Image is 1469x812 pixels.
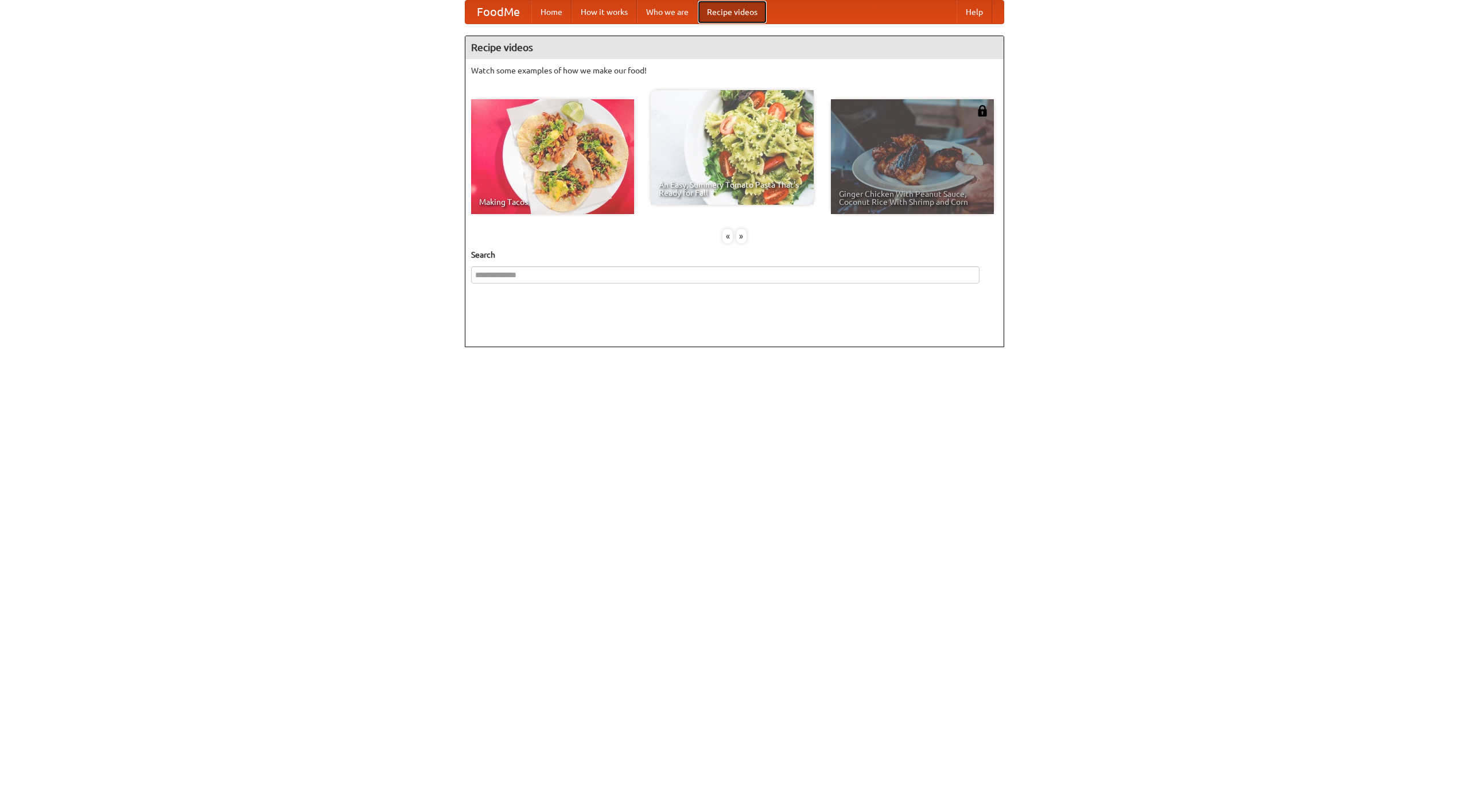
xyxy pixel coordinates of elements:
a: Who we are [637,1,698,24]
a: Making Tacos [471,99,634,214]
div: » [736,229,747,243]
p: Watch some examples of how we make our food! [471,65,998,76]
h4: Recipe videos [465,36,1004,59]
h5: Search [471,249,998,261]
a: Home [531,1,572,24]
a: An Easy, Summery Tomato Pasta That's Ready for Fall [651,90,814,205]
a: How it works [572,1,637,24]
a: FoodMe [465,1,531,24]
span: An Easy, Summery Tomato Pasta That's Ready for Fall [659,181,806,197]
div: « [722,229,733,243]
span: Making Tacos [479,198,626,206]
a: Help [957,1,992,24]
img: 483408.png [977,105,988,116]
a: Recipe videos [698,1,767,24]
